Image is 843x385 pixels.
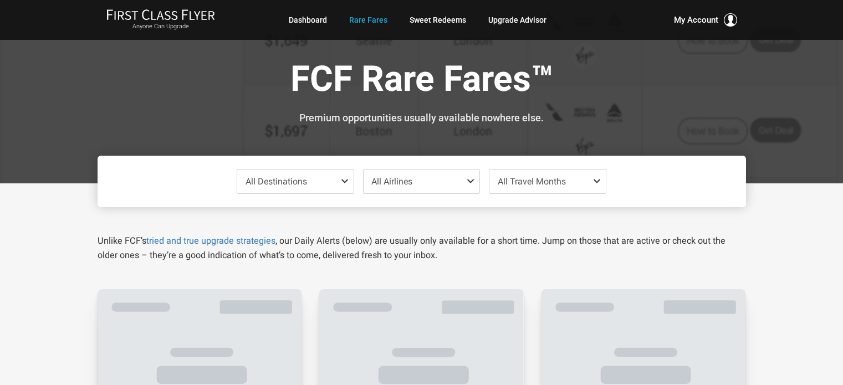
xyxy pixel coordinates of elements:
a: Rare Fares [349,10,387,30]
span: My Account [674,13,718,27]
a: Sweet Redeems [410,10,466,30]
h1: FCF Rare Fares™ [106,60,738,102]
span: All Airlines [371,176,412,187]
a: Dashboard [289,10,327,30]
small: Anyone Can Upgrade [106,23,215,30]
button: My Account [674,13,737,27]
img: First Class Flyer [106,9,215,20]
p: Unlike FCF’s , our Daily Alerts (below) are usually only available for a short time. Jump on thos... [98,234,746,263]
a: Upgrade Advisor [488,10,546,30]
a: First Class FlyerAnyone Can Upgrade [106,9,215,31]
a: tried and true upgrade strategies [146,235,275,246]
h3: Premium opportunities usually available nowhere else. [106,112,738,124]
span: All Travel Months [498,176,566,187]
span: All Destinations [246,176,307,187]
